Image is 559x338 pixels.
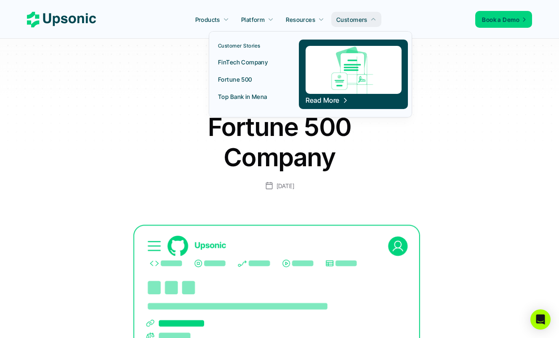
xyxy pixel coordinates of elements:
[530,309,551,330] div: Open Intercom Messenger
[218,43,261,49] p: Customer Stories
[241,15,265,24] p: Platform
[213,72,284,87] a: Fortune 500
[213,89,284,104] a: Top Bank in Mena
[218,58,268,67] p: FinTech Company
[277,181,295,191] p: [DATE]
[336,15,367,24] p: Customers
[218,75,252,84] p: Fortune 500
[482,15,519,24] p: Book a Demo
[299,40,408,109] a: Read More
[305,96,348,104] span: Read More
[305,99,339,101] p: Read More
[218,92,267,101] p: Top Bank in Mena
[195,15,220,24] p: Products
[190,12,234,27] a: Products
[286,15,315,24] p: Resources
[213,54,284,69] a: FinTech Company
[153,112,406,172] h1: Fortune 500 Company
